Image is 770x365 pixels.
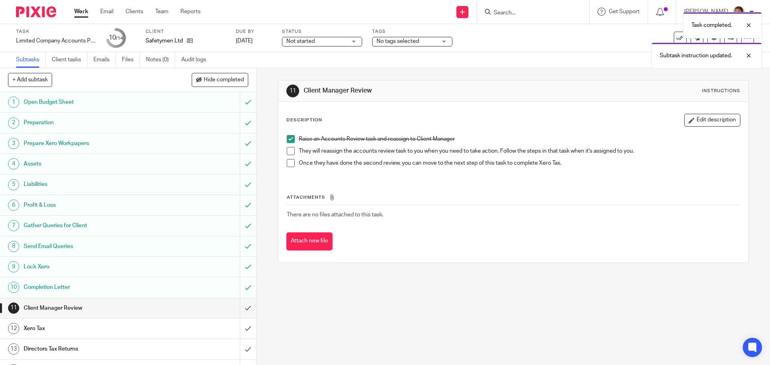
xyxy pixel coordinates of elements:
[100,8,113,16] a: Email
[304,87,531,95] h1: Client Manager Review
[24,199,162,211] h1: Profit & Loss
[24,261,162,273] h1: Lock Xero
[8,158,19,169] div: 4
[52,52,87,68] a: Client tasks
[24,343,162,355] h1: Directors Tax Returns
[299,135,740,143] p: Raise an Accounts Review task and reassign to Client Manager
[372,28,452,35] label: Tags
[8,302,19,314] div: 11
[24,302,162,314] h1: Client Manager Review
[146,28,226,35] label: Client
[93,52,116,68] a: Emails
[16,6,56,17] img: Pixie
[8,282,19,293] div: 10
[702,88,740,94] div: Instructions
[8,241,19,252] div: 8
[8,200,19,211] div: 6
[286,232,332,250] button: Attach new file
[24,96,162,108] h1: Open Budget Sheet
[282,28,362,35] label: Status
[8,138,19,149] div: 3
[236,38,253,44] span: [DATE]
[16,52,46,68] a: Subtasks
[146,37,183,45] p: Safetymen Ltd
[236,28,272,35] label: Due by
[16,28,96,35] label: Task
[286,117,322,123] p: Description
[8,179,19,190] div: 5
[299,147,740,155] p: They will reassign the accounts review task to you when you need to take action. Follow the steps...
[192,73,248,87] button: Hide completed
[181,52,212,68] a: Audit logs
[109,33,123,42] div: 10
[24,117,162,129] h1: Preparation
[287,195,325,200] span: Attachments
[116,36,123,40] small: /14
[8,117,19,129] div: 2
[8,97,19,108] div: 1
[8,261,19,272] div: 9
[16,37,96,45] div: Limited Company Accounts Preparation
[684,114,740,127] button: Edit description
[24,323,162,335] h1: Xero Tax
[74,8,88,16] a: Work
[24,240,162,252] h1: Send Email Queries
[24,281,162,293] h1: Completion Letter
[287,212,383,218] span: There are no files attached to this task.
[126,8,143,16] a: Clients
[24,137,162,149] h1: Prepare Xero Workpapers
[660,52,732,60] p: Subtask instruction updated.
[24,158,162,170] h1: Assets
[146,52,175,68] a: Notes (0)
[8,73,52,87] button: + Add subtask
[24,178,162,190] h1: Liabilities
[691,21,732,29] p: Task completed.
[377,38,419,44] span: No tags selected
[122,52,140,68] a: Files
[8,323,19,334] div: 12
[299,159,740,167] p: Once they have done the second review, you can move to the next step of this task to complete Xer...
[286,38,315,44] span: Not started
[286,85,299,97] div: 11
[180,8,201,16] a: Reports
[204,77,244,83] span: Hide completed
[8,220,19,231] div: 7
[24,220,162,232] h1: Gather Queries for Client
[732,6,745,18] img: Pixie%204.jpg
[8,343,19,355] div: 13
[155,8,168,16] a: Team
